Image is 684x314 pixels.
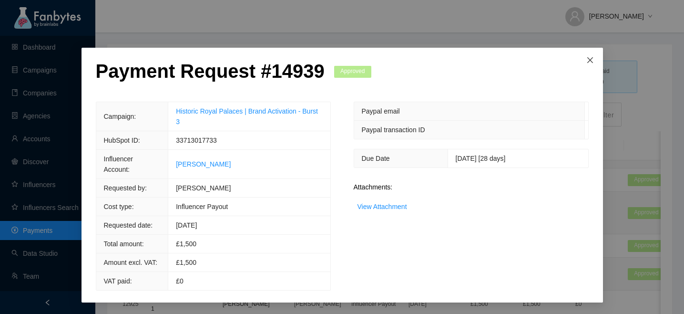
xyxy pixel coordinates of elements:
[176,184,231,192] span: [PERSON_NAME]
[176,160,231,168] a: [PERSON_NAME]
[176,203,228,210] span: Influencer Payout
[357,203,407,210] a: View Attachment
[104,203,134,210] span: Cost type:
[104,221,153,229] span: Requested date:
[96,60,325,83] p: Payment Request # 14939
[104,277,132,285] span: VAT paid:
[577,48,603,73] button: Close
[362,107,400,115] span: Paypal email
[104,136,140,144] span: HubSpot ID:
[176,259,196,266] span: £1,500
[456,155,506,162] span: [DATE] [28 days]
[362,155,390,162] span: Due Date
[176,136,217,144] span: 33713017733
[104,240,144,248] span: Total amount:
[176,107,318,126] a: Historic Royal Palaces | Brand Activation - Burst 3
[104,155,133,173] span: Influencer Account:
[104,259,157,266] span: Amount excl. VAT:
[104,113,136,120] span: Campaign:
[334,66,371,78] span: Approved
[176,277,184,285] span: £0
[104,184,147,192] span: Requested by:
[362,126,425,134] span: Paypal transaction ID
[176,240,196,248] span: £ 1,500
[176,221,197,229] span: [DATE]
[586,56,594,64] span: close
